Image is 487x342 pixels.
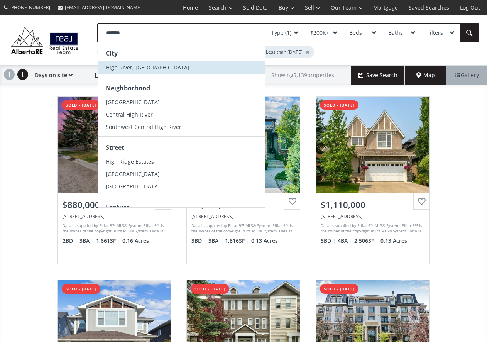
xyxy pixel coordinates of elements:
[79,237,94,245] span: 3 BA
[106,203,130,211] strong: Feature
[191,213,295,220] div: 511 Evergreen Circle SW, Calgary, AB T2Y 0H2
[271,30,291,36] div: Type (1)
[321,199,424,211] div: $1,110,000
[310,30,329,36] div: $200K+
[106,183,160,190] span: [GEOGRAPHIC_DATA]
[455,71,479,79] span: Gallery
[191,223,293,234] div: Data is supplied by Pillar 9™ MLS® System. Pillar 9™ is the owner of the copyright in its MLS® Sy...
[271,72,334,78] h2: Showing 5,139 properties
[106,49,118,58] strong: City
[94,70,256,81] h1: Log In on Top Menu To See Sold Properties
[308,88,437,272] a: sold - [DATE]$1,110,000[STREET_ADDRESS]Data is supplied by Pillar 9™ MLS® System. Pillar 9™ is th...
[65,4,142,11] span: [EMAIL_ADDRESS][DOMAIN_NAME]
[10,4,50,11] span: [PHONE_NUMBER]
[122,237,149,245] span: 0.16 Acres
[338,237,352,245] span: 4 BA
[106,143,124,152] strong: Street
[106,84,150,92] strong: Neighborhood
[63,199,166,211] div: $880,000
[96,237,120,245] span: 1,661 SF
[225,237,249,245] span: 1,816 SF
[405,66,446,85] div: Map
[50,88,179,272] a: sold - [DATE]$880,000[STREET_ADDRESS]Data is supplied by Pillar 9™ MLS® System. Pillar 9™ is the ...
[416,71,435,79] span: Map
[63,213,166,220] div: 156 Scenic Ridge Crescent NW, Calgary, AB T3L 1V7
[388,30,403,36] div: Baths
[208,237,223,245] span: 3 BA
[31,66,73,85] div: Days on site
[63,237,78,245] span: 2 BD
[380,237,407,245] span: 0.13 Acres
[351,66,405,85] button: Save Search
[321,237,336,245] span: 5 BD
[251,237,278,245] span: 0.13 Acres
[349,30,362,36] div: Beds
[427,30,443,36] div: Filters
[54,0,145,15] a: [EMAIL_ADDRESS][DOMAIN_NAME]
[106,111,153,118] span: Central High River
[106,123,181,130] span: Southwest Central High River
[63,223,164,234] div: Data is supplied by Pillar 9™ MLS® System. Pillar 9™ is the owner of the copyright in its MLS® Sy...
[191,237,206,245] span: 3 BD
[354,237,379,245] span: 2,506 SF
[446,66,487,85] div: Gallery
[321,223,423,234] div: Data is supplied by Pillar 9™ MLS® System. Pillar 9™ is the owner of the copyright in its MLS® Sy...
[249,46,314,58] div: Sold: Less than [DATE]
[106,158,154,165] span: High Ridge Estates
[106,170,160,178] span: [GEOGRAPHIC_DATA]
[106,98,160,106] span: [GEOGRAPHIC_DATA]
[97,46,171,58] div: City: [GEOGRAPHIC_DATA]
[321,213,424,220] div: 242 Discovery Ridge Bay SW, Calgary, AB T3H 5T7
[8,25,82,56] img: Logo
[106,64,189,71] span: High River, [GEOGRAPHIC_DATA]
